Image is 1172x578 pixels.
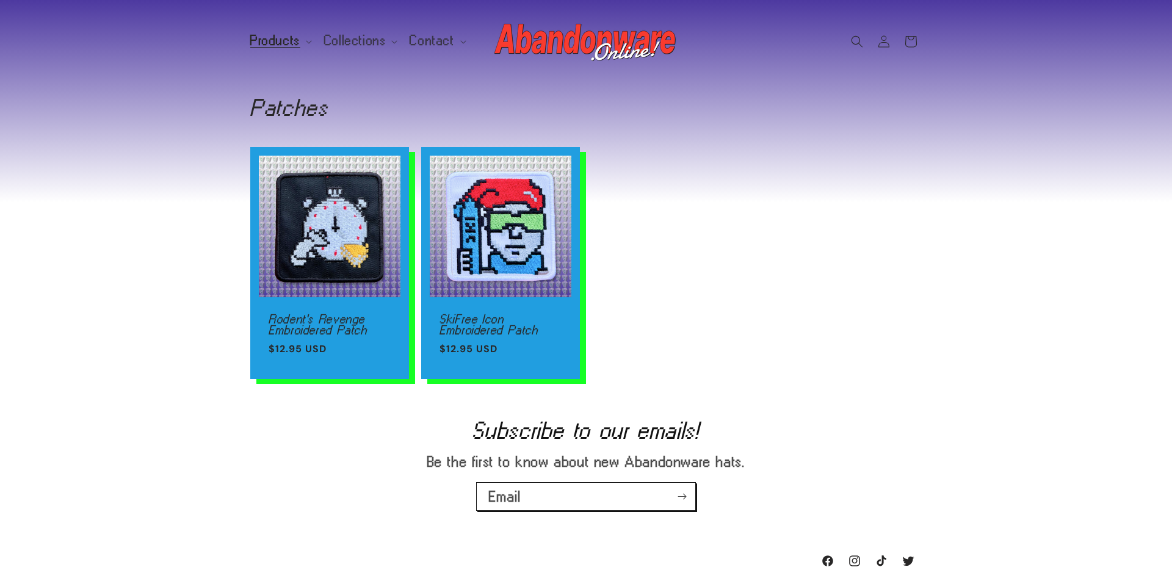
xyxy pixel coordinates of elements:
[494,17,678,66] img: Abandonware
[324,35,386,46] span: Collections
[440,314,562,335] a: SkiFree Icon Embroidered Patch
[250,35,300,46] span: Products
[55,421,1117,440] h2: Subscribe to our emails!
[477,483,695,510] input: Email
[410,35,454,46] span: Contact
[844,28,870,55] summary: Search
[243,28,317,54] summary: Products
[402,28,471,54] summary: Contact
[317,28,403,54] summary: Collections
[250,98,922,117] h1: Patches
[269,314,391,335] a: Rodent's Revenge Embroidered Patch
[668,482,695,511] button: Subscribe
[490,12,682,70] a: Abandonware
[372,453,800,471] p: Be the first to know about new Abandonware hats.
